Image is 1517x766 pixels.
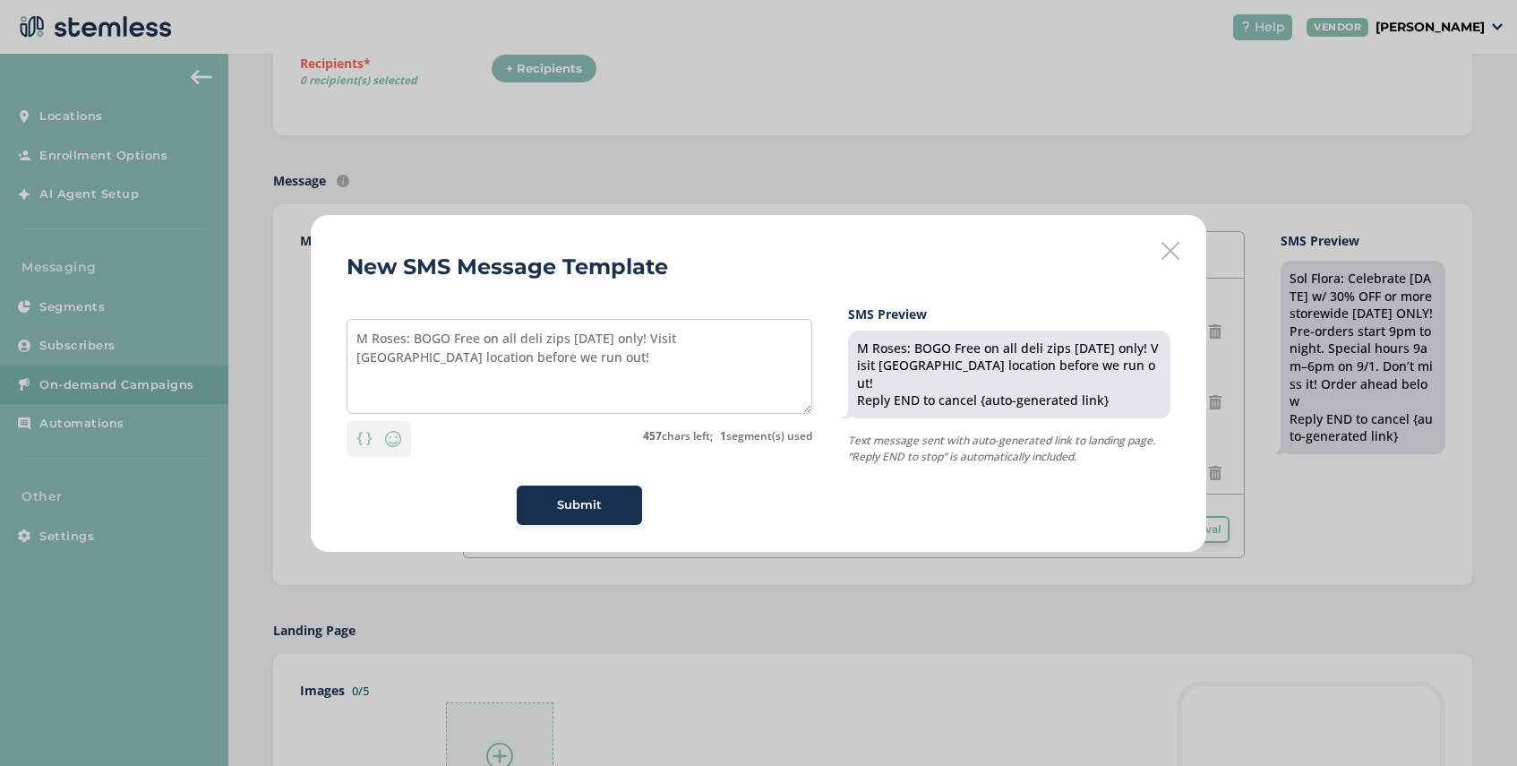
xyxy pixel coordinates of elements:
h2: New SMS Message Template [347,251,668,283]
p: Text message sent with auto-generated link to landing page. “Reply END to stop” is automatically ... [848,433,1170,465]
strong: 457 [643,428,662,443]
iframe: Chat Widget [1427,680,1517,766]
label: chars left; [643,428,713,444]
span: Submit [557,496,602,514]
img: icon-smiley-d6edb5a7.svg [382,428,404,450]
label: SMS Preview [848,305,1170,323]
strong: 1 [720,428,726,443]
img: icon-brackets-fa390dc5.svg [357,432,372,444]
div: M Roses: BOGO Free on all deli zips [DATE] only! Visit [GEOGRAPHIC_DATA] location before we run o... [857,340,1161,409]
label: segment(s) used [720,428,812,444]
button: Submit [517,486,642,525]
